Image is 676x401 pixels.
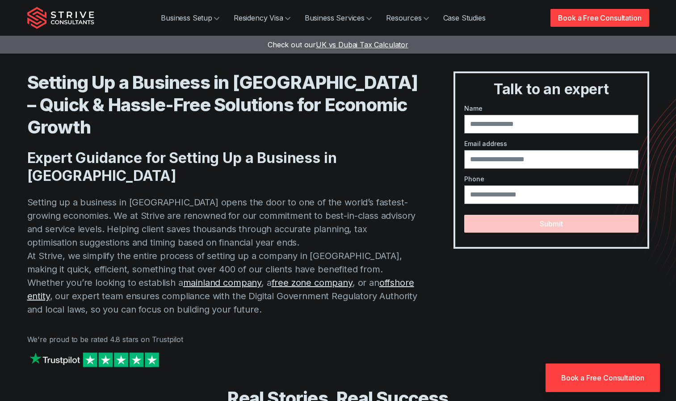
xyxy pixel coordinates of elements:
[550,9,649,27] a: Book a Free Consultation
[464,104,638,113] label: Name
[27,149,418,185] h2: Expert Guidance for Setting Up a Business in [GEOGRAPHIC_DATA]
[27,71,418,138] h1: Setting Up a Business in [GEOGRAPHIC_DATA] – Quick & Hassle-Free Solutions for Economic Growth
[272,277,353,288] a: free zone company
[464,215,638,233] button: Submit
[27,7,94,29] img: Strive Consultants
[546,363,660,392] a: Book a Free Consultation
[27,350,161,369] img: Strive on Trustpilot
[464,174,638,184] label: Phone
[379,9,436,27] a: Resources
[154,9,227,27] a: Business Setup
[27,334,418,345] p: We're proud to be rated 4.8 stars on Trustpilot
[268,40,408,49] a: Check out ourUK vs Dubai Tax Calculator
[464,139,638,148] label: Email address
[298,9,379,27] a: Business Services
[316,40,408,49] span: UK vs Dubai Tax Calculator
[227,9,298,27] a: Residency Visa
[183,277,261,288] a: mainland company
[436,9,493,27] a: Case Studies
[459,80,643,98] h3: Talk to an expert
[27,196,418,316] p: Setting up a business in [GEOGRAPHIC_DATA] opens the door to one of the world’s fastest-growing e...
